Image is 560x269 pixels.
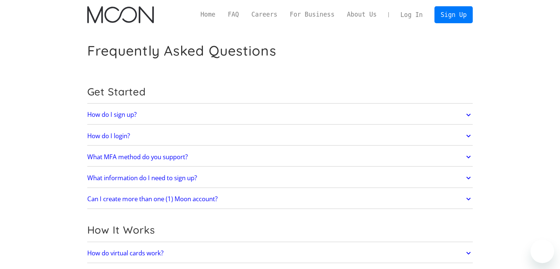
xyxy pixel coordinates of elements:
h2: How do virtual cards work? [87,249,163,257]
a: How do virtual cards work? [87,245,473,261]
a: How do I sign up? [87,107,473,123]
a: What information do I need to sign up? [87,170,473,186]
img: Moon Logo [87,6,154,23]
a: FAQ [222,10,245,19]
h2: How do I sign up? [87,111,137,118]
a: For Business [283,10,341,19]
a: About Us [341,10,383,19]
h2: What MFA method do you support? [87,153,188,161]
h2: How do I login? [87,132,130,140]
h2: Get Started [87,85,473,98]
a: Log In [394,7,429,23]
a: What MFA method do you support? [87,149,473,165]
a: Home [194,10,222,19]
a: Can I create more than one (1) Moon account? [87,191,473,207]
a: home [87,6,154,23]
h1: Frequently Asked Questions [87,42,277,59]
a: Careers [245,10,283,19]
h2: Can I create more than one (1) Moon account? [87,195,218,203]
a: How do I login? [87,128,473,144]
h2: What information do I need to sign up? [87,174,197,182]
iframe: Button to launch messaging window [531,240,554,263]
a: Sign Up [434,6,473,23]
h2: How It Works [87,224,473,236]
